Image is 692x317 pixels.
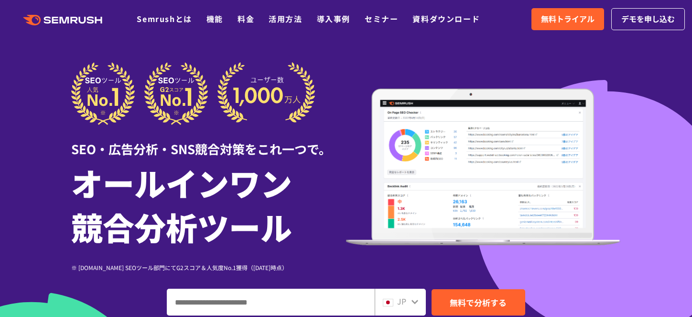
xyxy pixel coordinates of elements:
[531,8,604,30] a: 無料トライアル
[450,296,507,308] span: 無料で分析する
[71,160,346,249] h1: オールインワン 競合分析ツール
[412,13,480,24] a: 資料ダウンロード
[365,13,398,24] a: セミナー
[238,13,254,24] a: 料金
[397,295,406,307] span: JP
[611,8,685,30] a: デモを申し込む
[167,289,374,315] input: ドメイン、キーワードまたはURLを入力してください
[317,13,350,24] a: 導入事例
[71,125,346,158] div: SEO・広告分析・SNS競合対策をこれ一つで。
[71,263,346,272] div: ※ [DOMAIN_NAME] SEOツール部門にてG2スコア＆人気度No.1獲得（[DATE]時点）
[541,13,595,25] span: 無料トライアル
[269,13,302,24] a: 活用方法
[621,13,675,25] span: デモを申し込む
[137,13,192,24] a: Semrushとは
[206,13,223,24] a: 機能
[432,289,525,316] a: 無料で分析する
